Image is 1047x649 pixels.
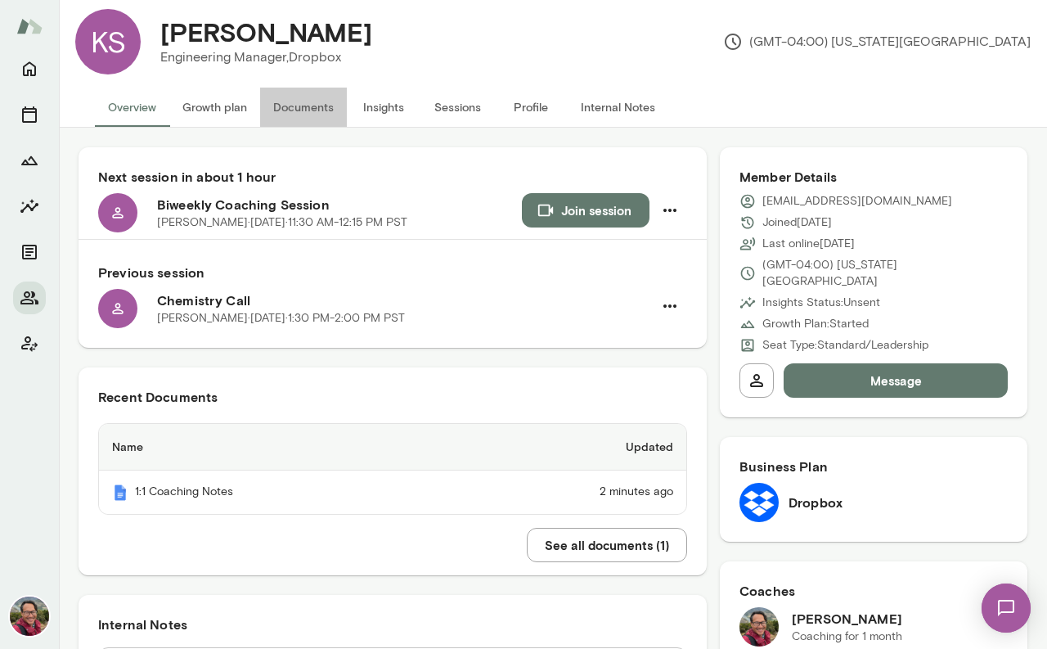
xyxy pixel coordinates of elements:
[762,337,928,354] p: Seat Type: Standard/Leadership
[99,471,449,514] th: 1:1 Coaching Notes
[762,316,869,332] p: Growth Plan: Started
[98,615,687,634] h6: Internal Notes
[739,167,1008,187] h6: Member Details
[789,493,843,512] h6: Dropbox
[160,47,372,67] p: Engineering Manager, Dropbox
[10,597,49,636] img: Patrick Donohue
[99,424,449,471] th: Name
[420,88,494,127] button: Sessions
[347,88,420,127] button: Insights
[112,484,128,501] img: Mento
[739,581,1008,601] h6: Coaches
[784,363,1008,398] button: Message
[792,629,902,645] p: Coaching for 1 month
[739,457,1008,476] h6: Business Plan
[13,282,46,314] button: Members
[157,195,522,214] h6: Biweekly Coaching Session
[16,11,43,42] img: Mento
[762,214,832,231] p: Joined [DATE]
[157,214,407,231] p: [PERSON_NAME] · [DATE] · 11:30 AM-12:15 PM PST
[723,32,1031,52] p: (GMT-04:00) [US_STATE][GEOGRAPHIC_DATA]
[494,88,568,127] button: Profile
[13,190,46,223] button: Insights
[75,9,141,74] div: KS
[98,263,687,282] h6: Previous session
[568,88,668,127] button: Internal Notes
[762,236,855,252] p: Last online [DATE]
[157,310,405,327] p: [PERSON_NAME] · [DATE] · 1:30 PM-2:00 PM PST
[95,88,169,127] button: Overview
[739,607,779,647] img: Patrick Donohue
[762,257,1008,290] p: (GMT-04:00) [US_STATE][GEOGRAPHIC_DATA]
[762,193,952,210] p: [EMAIL_ADDRESS][DOMAIN_NAME]
[13,327,46,360] button: Client app
[449,424,686,471] th: Updated
[160,16,372,47] h4: [PERSON_NAME]
[13,144,46,177] button: Growth Plan
[13,52,46,85] button: Home
[449,471,686,514] td: 2 minutes ago
[157,291,653,310] h6: Chemistry Call
[13,98,46,131] button: Sessions
[98,387,687,407] h6: Recent Documents
[260,88,347,127] button: Documents
[169,88,260,127] button: Growth plan
[522,193,649,228] button: Join session
[527,528,687,562] button: See all documents (1)
[98,167,687,187] h6: Next session in about 1 hour
[762,295,880,311] p: Insights Status: Unsent
[13,236,46,268] button: Documents
[792,609,902,629] h6: [PERSON_NAME]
